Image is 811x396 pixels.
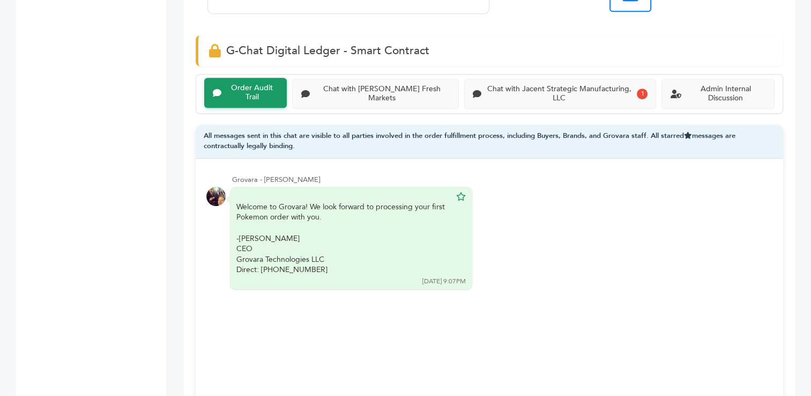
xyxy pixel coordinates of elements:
[236,202,451,275] div: Welcome to Grovara! We look forward to processing your first Pokemon order with you.
[236,244,451,254] div: CEO
[236,254,451,265] div: Grovara Technologies LLC
[196,124,783,159] div: All messages sent in this chat are visible to all parties involved in the order fulfillment proce...
[232,175,772,185] div: Grovara - [PERSON_NAME]
[236,265,451,275] div: Direct: [PHONE_NUMBER]
[637,89,648,99] div: 1
[422,277,466,286] div: [DATE] 9:07PM
[226,84,278,102] div: Order Audit Trail
[685,85,766,103] div: Admin Internal Discussion
[226,43,429,58] span: G-Chat Digital Ledger - Smart Contract
[486,85,633,103] div: Chat with Jacent Strategic Manufacturing, LLC
[236,233,451,244] div: -[PERSON_NAME]
[314,85,450,103] div: Chat with [PERSON_NAME] Fresh Markets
